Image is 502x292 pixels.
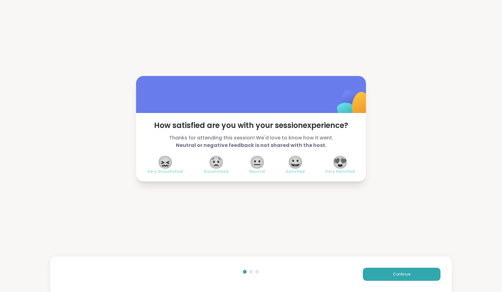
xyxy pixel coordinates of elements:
[157,157,173,168] span: 😖
[203,169,229,174] span: Dissatisfied
[147,169,183,174] span: Very Dissatisfied
[147,120,355,130] span: How satisfied are you with your session experience?
[249,157,265,168] span: 😐
[393,271,410,277] span: Continue
[286,169,305,174] span: Satisfied
[363,268,440,281] button: Continue
[332,157,348,168] span: 😍
[176,142,326,149] b: Neutral or negative feedback is not shared with the host.
[288,157,303,168] span: 😀
[325,169,355,174] span: Very Satisfied
[147,134,355,149] span: Thanks for attending this session! We'd love to know how it went.
[322,74,384,136] img: ShareWell Logomark
[249,169,265,174] span: Neutral
[208,157,224,168] span: 😟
